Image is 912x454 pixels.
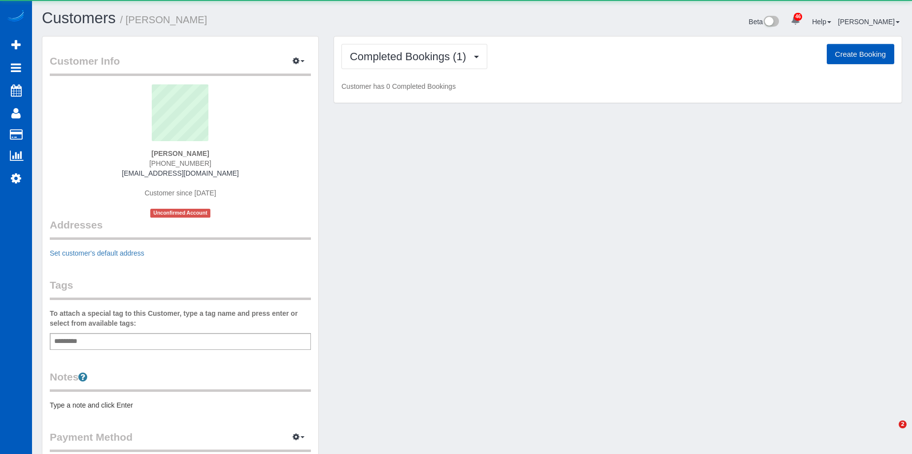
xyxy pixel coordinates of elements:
span: Unconfirmed Account [150,209,210,217]
legend: Tags [50,278,311,300]
img: Automaid Logo [6,10,26,24]
iframe: Intercom live chat [878,420,902,444]
span: Completed Bookings (1) [350,50,471,63]
legend: Notes [50,370,311,392]
span: 46 [794,13,802,21]
button: Create Booking [827,44,894,65]
a: Help [812,18,831,26]
strong: [PERSON_NAME] [151,150,209,157]
span: [PHONE_NUMBER] [149,159,211,167]
img: New interface [763,16,779,29]
legend: Customer Info [50,54,311,76]
span: Customer since [DATE] [144,189,216,197]
span: 2 [899,420,907,428]
small: / [PERSON_NAME] [120,14,207,25]
a: [PERSON_NAME] [838,18,900,26]
a: [EMAIL_ADDRESS][DOMAIN_NAME] [122,169,238,177]
button: Completed Bookings (1) [341,44,487,69]
a: 46 [786,10,805,32]
label: To attach a special tag to this Customer, type a tag name and press enter or select from availabl... [50,308,311,328]
a: Beta [749,18,779,26]
legend: Payment Method [50,430,311,452]
pre: Type a note and click Enter [50,400,311,410]
a: Customers [42,9,116,27]
p: Customer has 0 Completed Bookings [341,81,894,91]
a: Set customer's default address [50,249,144,257]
